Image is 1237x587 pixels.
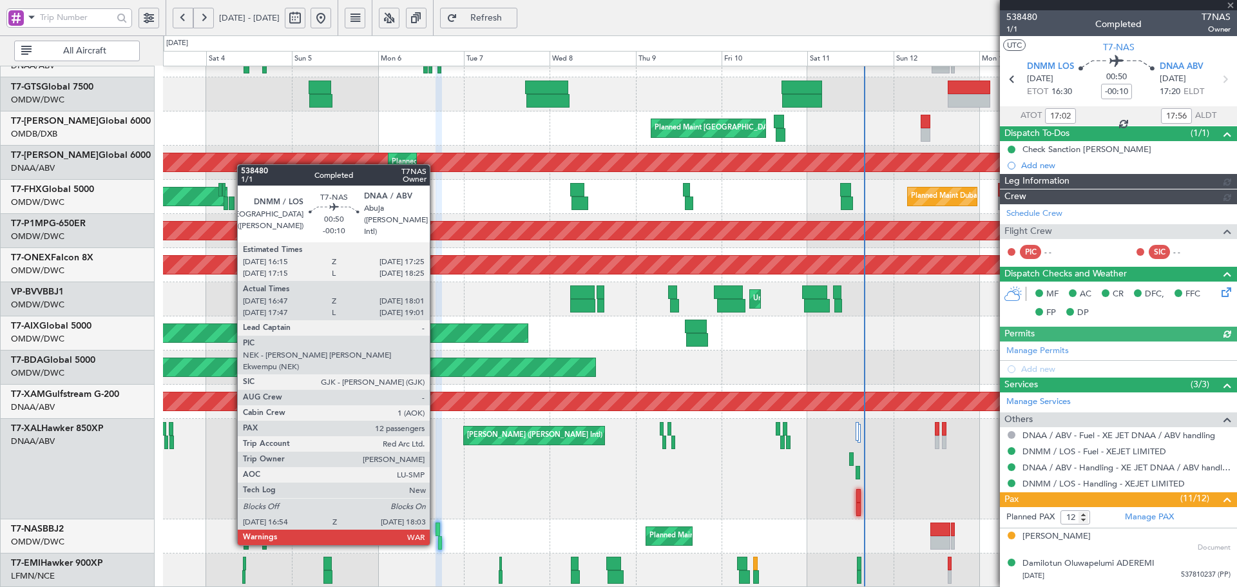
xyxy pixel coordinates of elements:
[1191,126,1209,140] span: (1/1)
[1004,126,1069,141] span: Dispatch To-Dos
[1027,61,1074,73] span: DNMM LOS
[1080,288,1091,301] span: AC
[1202,24,1231,35] span: Owner
[894,51,979,66] div: Sun 12
[392,153,519,172] div: Planned Maint Dubai (Al Maktoum Intl)
[378,51,464,66] div: Mon 6
[1022,144,1151,155] div: Check Sanction [PERSON_NAME]
[1051,86,1072,99] span: 16:30
[11,390,119,399] a: T7-XAMGulfstream G-200
[1006,24,1037,35] span: 1/1
[11,128,57,140] a: OMDB/DXB
[11,197,64,208] a: OMDW/DWC
[1022,446,1166,457] a: DNMM / LOS - Fuel - XEJET LIMITED
[1191,378,1209,391] span: (3/3)
[1046,307,1056,320] span: FP
[11,117,99,126] span: T7-[PERSON_NAME]
[11,559,41,568] span: T7-EMI
[1006,10,1037,24] span: 538480
[1004,267,1127,282] span: Dispatch Checks and Weather
[40,8,113,27] input: Trip Number
[11,356,43,365] span: T7-BDA
[11,117,151,126] a: T7-[PERSON_NAME]Global 6000
[1022,571,1044,581] span: [DATE]
[11,82,41,91] span: T7-GTS
[11,559,103,568] a: T7-EMIHawker 900XP
[14,41,140,61] button: All Aircraft
[11,231,64,242] a: OMDW/DWC
[1027,73,1053,86] span: [DATE]
[911,187,1038,206] div: Planned Maint Dubai (Al Maktoum Intl)
[1006,396,1071,409] a: Manage Services
[550,51,635,66] div: Wed 8
[655,119,870,138] div: Planned Maint [GEOGRAPHIC_DATA] ([GEOGRAPHIC_DATA] Intl)
[1160,86,1180,99] span: 17:20
[11,322,39,331] span: T7-AIX
[1022,430,1215,441] a: DNAA / ABV - Fuel - XE JET DNAA / ABV handling
[636,51,722,66] div: Thu 9
[1046,288,1059,301] span: MF
[1184,86,1204,99] span: ELDT
[11,401,55,413] a: DNAA/ABV
[11,287,64,296] a: VP-BVVBBJ1
[11,185,42,194] span: T7-FHX
[11,185,94,194] a: T7-FHXGlobal 5000
[256,187,408,206] div: Planned Maint [GEOGRAPHIC_DATA] (Seletar)
[11,219,49,228] span: T7-P1MP
[1004,412,1033,427] span: Others
[722,51,807,66] div: Fri 10
[120,51,206,66] div: Fri 3
[807,51,893,66] div: Sat 11
[460,14,513,23] span: Refresh
[1022,530,1091,543] div: [PERSON_NAME]
[1145,288,1164,301] span: DFC,
[11,322,91,331] a: T7-AIXGlobal 5000
[11,253,51,262] span: T7-ONEX
[34,46,135,55] span: All Aircraft
[1021,160,1231,171] div: Add new
[1027,86,1048,99] span: ETOT
[11,356,95,365] a: T7-BDAGlobal 5000
[166,38,188,49] div: [DATE]
[979,51,1065,66] div: Mon 13
[11,333,64,345] a: OMDW/DWC
[1106,71,1127,84] span: 00:50
[11,287,43,296] span: VP-BVV
[11,162,55,174] a: DNAA/ABV
[1021,110,1042,122] span: ATOT
[11,524,64,534] a: T7-NASBBJ2
[396,187,587,206] div: Unplanned Maint [GEOGRAPHIC_DATA] (Al Maktoum Intl)
[11,436,55,447] a: DNAA/ABV
[11,299,64,311] a: OMDW/DWC
[292,51,378,66] div: Sun 5
[1004,492,1019,507] span: Pax
[11,424,104,433] a: T7-XALHawker 850XP
[11,536,64,548] a: OMDW/DWC
[649,526,794,546] div: Planned Maint Abuja ([PERSON_NAME] Intl)
[1022,462,1231,473] a: DNAA / ABV - Handling - XE JET DNAA / ABV handling
[1180,492,1209,505] span: (11/12)
[440,8,517,28] button: Refresh
[467,426,602,445] div: [PERSON_NAME] ([PERSON_NAME] Intl)
[1195,110,1216,122] span: ALDT
[1103,41,1135,54] span: T7-NAS
[1160,73,1186,86] span: [DATE]
[1004,378,1038,392] span: Services
[1006,511,1055,524] label: Planned PAX
[11,94,64,106] a: OMDW/DWC
[219,12,280,24] span: [DATE] - [DATE]
[753,289,944,309] div: Unplanned Maint [GEOGRAPHIC_DATA] (Al Maktoum Intl)
[11,253,93,262] a: T7-ONEXFalcon 8X
[1003,39,1026,51] button: UTC
[1202,10,1231,24] span: T7NAS
[1022,557,1155,570] div: Damilotun Oluwapelumi ADEREMI
[11,151,151,160] a: T7-[PERSON_NAME]Global 6000
[11,524,43,534] span: T7-NAS
[11,82,93,91] a: T7-GTSGlobal 7500
[1198,543,1231,553] span: Document
[11,367,64,379] a: OMDW/DWC
[1113,288,1124,301] span: CR
[1077,307,1089,320] span: DP
[11,151,99,160] span: T7-[PERSON_NAME]
[1022,478,1185,489] a: DNMM / LOS - Handling - XEJET LIMITED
